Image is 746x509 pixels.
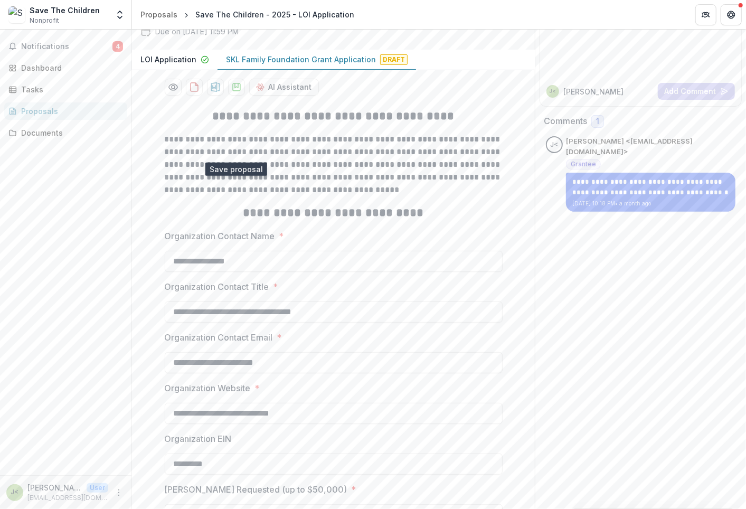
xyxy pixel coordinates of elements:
[165,79,182,96] button: Preview 36f86846-e6a2-48d0-a91b-0904ec8ed411-1.pdf
[140,54,196,65] p: LOI Application
[186,79,203,96] button: download-proposal
[140,9,177,20] div: Proposals
[21,62,119,73] div: Dashboard
[8,6,25,23] img: Save The Children
[226,54,376,65] p: SKL Family Foundation Grant Application
[207,79,224,96] button: download-proposal
[155,26,239,37] p: Due on [DATE] 11:59 PM
[380,54,408,65] span: Draft
[165,230,275,242] p: Organization Contact Name
[21,127,119,138] div: Documents
[550,89,556,94] div: Jennifer Katzner <jkatzner@savechildren.org>
[695,4,716,25] button: Partners
[566,136,735,157] p: [PERSON_NAME] <[EMAIL_ADDRESS][DOMAIN_NAME]>
[11,489,19,496] div: Jennifer Katzner <jkatzner@savechildren.org>
[21,84,119,95] div: Tasks
[136,7,358,22] nav: breadcrumb
[112,4,127,25] button: Open entity switcher
[596,117,599,126] span: 1
[4,38,127,55] button: Notifications4
[249,79,319,96] button: AI Assistant
[112,486,125,499] button: More
[165,483,347,496] p: [PERSON_NAME] Requested (up to $50,000)
[27,493,108,503] p: [EMAIL_ADDRESS][DOMAIN_NAME]
[165,280,269,293] p: Organization Contact Title
[27,482,82,493] p: [PERSON_NAME] <[EMAIL_ADDRESS][DOMAIN_NAME]>
[136,7,182,22] a: Proposals
[721,4,742,25] button: Get Help
[658,83,735,100] button: Add Comment
[21,42,112,51] span: Notifications
[87,483,108,493] p: User
[30,16,59,25] span: Nonprofit
[165,382,251,394] p: Organization Website
[4,59,127,77] a: Dashboard
[165,331,273,344] p: Organization Contact Email
[21,106,119,117] div: Proposals
[4,102,127,120] a: Proposals
[4,124,127,142] a: Documents
[563,86,624,97] p: [PERSON_NAME]
[165,432,232,445] p: Organization EIN
[572,200,729,208] p: [DATE] 10:18 PM • a month ago
[4,81,127,98] a: Tasks
[195,9,354,20] div: Save The Children - 2025 - LOI Application
[112,41,123,52] span: 4
[544,116,587,126] h2: Comments
[30,5,100,16] div: Save The Children
[551,142,559,148] div: Jennifer Katzner <jkatzner@savechildren.org>
[571,161,596,168] span: Grantee
[228,79,245,96] button: download-proposal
